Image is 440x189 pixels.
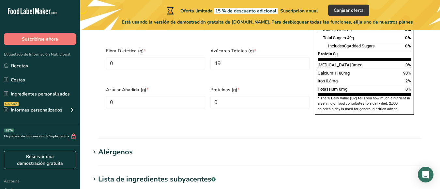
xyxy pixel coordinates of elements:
[280,8,318,14] span: Suscripción anual
[405,62,411,67] span: 0%
[165,7,318,14] div: Oferta limitada
[22,36,58,43] span: Suscribirse ahora
[333,51,338,56] span: 0g
[339,87,347,92] span: 0mg
[344,43,349,48] span: 0g
[328,5,369,16] button: Canjear oferta
[318,78,325,83] span: Iron
[405,78,411,83] span: 2%
[334,7,364,14] span: Canjear oferta
[106,86,205,93] span: Azúcar Añadida (g)
[98,147,133,158] div: Alérgenos
[318,96,411,112] section: * The % Daily Value (DV) tells you how much a nutrient in a serving of food contributes to a dail...
[334,71,350,76] span: 1180mg
[4,102,19,106] div: Novedad
[318,71,333,76] span: Calcium
[106,47,205,54] span: Fibra Dietética (g)
[403,71,411,76] span: 90%
[399,19,413,25] span: planes
[405,87,411,92] span: 0%
[352,62,362,67] span: 0mcg
[405,35,411,40] span: 0%
[318,51,332,56] span: Protein
[4,107,62,113] div: Informes personalizados
[318,87,338,92] span: Potassium
[122,19,413,26] span: Está usando la versión de demostración gratuita de [DOMAIN_NAME]. Para desbloquear todas las func...
[326,78,338,83] span: 0.3mg
[323,35,346,40] span: Total Sugars
[4,129,14,132] div: BETA
[405,43,411,48] span: 0%
[210,86,310,93] span: Proteínas (g)
[328,43,375,48] span: Includes Added Sugars
[210,47,310,54] span: Azúcares Totales (g)
[98,174,216,185] div: Lista de ingredientes subyacentes
[318,62,351,67] span: [MEDICAL_DATA]
[4,33,76,45] button: Suscribirse ahora
[214,8,278,14] span: 15 % de descuento adicional
[347,35,354,40] span: 49g
[418,167,433,182] div: Open Intercom Messenger
[4,151,76,169] a: Reservar una demostración gratuita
